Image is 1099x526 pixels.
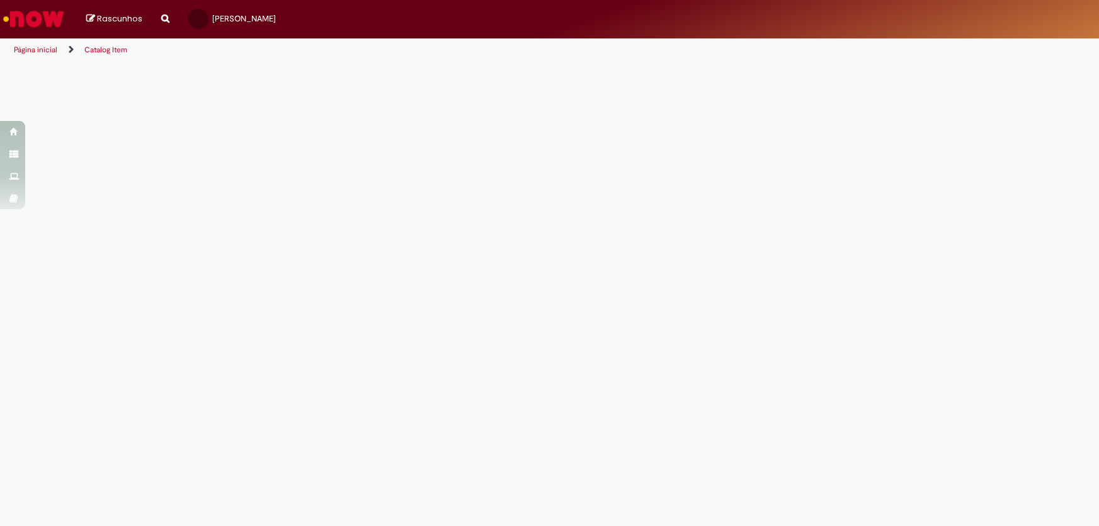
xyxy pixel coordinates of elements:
span: [PERSON_NAME] [212,13,276,24]
ul: Trilhas de página [9,38,723,62]
a: Rascunhos [86,13,142,25]
img: ServiceNow [1,6,66,31]
a: Página inicial [14,45,57,55]
span: Rascunhos [97,13,142,25]
a: Catalog Item [84,45,127,55]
